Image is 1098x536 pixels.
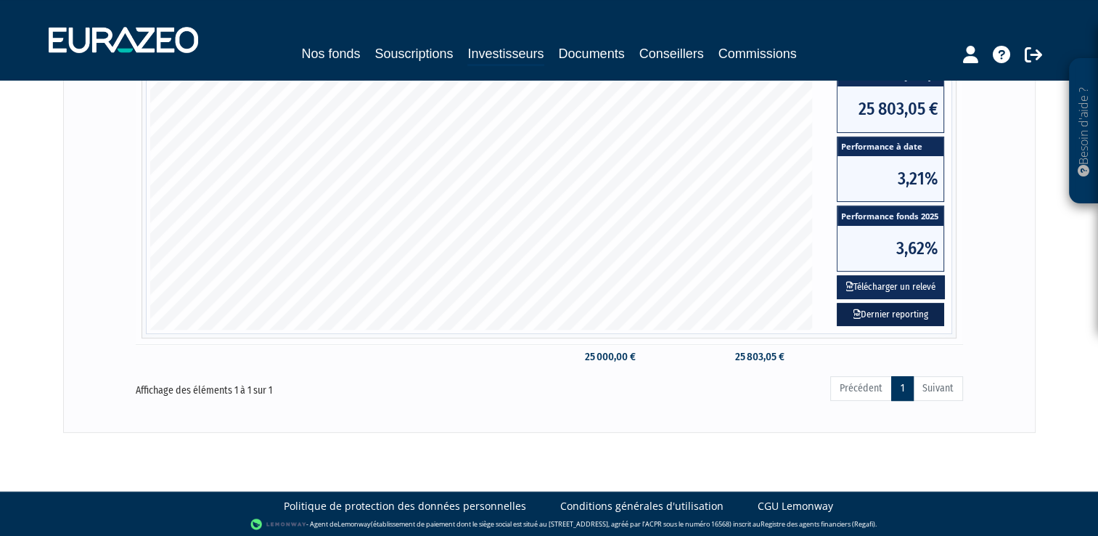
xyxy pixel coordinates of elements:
[639,44,704,64] a: Conseillers
[837,303,944,327] a: Dernier reporting
[560,499,724,513] a: Conditions générales d'utilisation
[837,275,945,299] button: Télécharger un relevé
[718,44,797,64] a: Commissions
[761,519,875,528] a: Registre des agents financiers (Regafi)
[573,344,643,370] td: 25 000,00 €
[467,44,544,66] a: Investisseurs
[1076,66,1092,197] p: Besoin d'aide ?
[136,375,468,398] div: Affichage des éléments 1 à 1 sur 1
[758,499,833,513] a: CGU Lemonway
[301,44,360,64] a: Nos fonds
[837,226,943,271] span: 3,62%
[15,517,1083,532] div: - Agent de (établissement de paiement dont le siège social est situé au [STREET_ADDRESS], agréé p...
[837,137,943,157] span: Performance à date
[837,156,943,201] span: 3,21%
[891,376,914,401] a: 1
[837,206,943,226] span: Performance fonds 2025
[284,499,526,513] a: Politique de protection des données personnelles
[724,344,792,370] td: 25 803,05 €
[337,519,371,528] a: Lemonway
[559,44,625,64] a: Documents
[250,517,306,532] img: logo-lemonway.png
[49,27,198,53] img: 1732889491-logotype_eurazeo_blanc_rvb.png
[837,86,943,131] span: 25 803,05 €
[374,44,453,64] a: Souscriptions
